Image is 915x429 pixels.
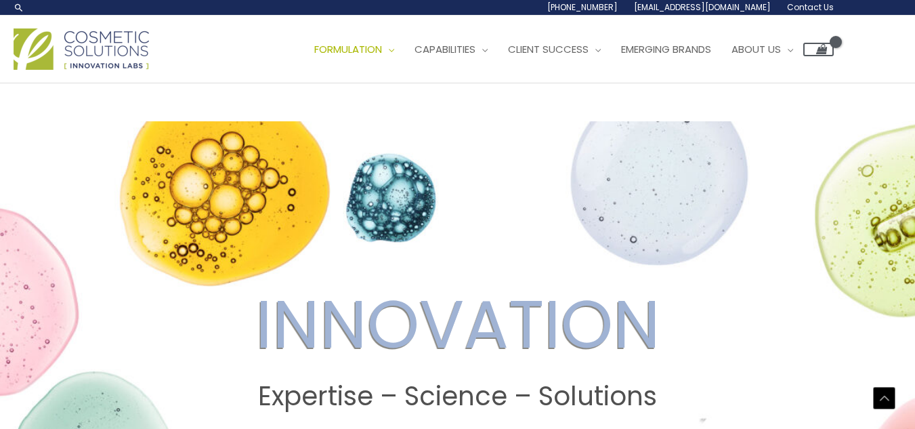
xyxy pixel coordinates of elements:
[14,28,149,70] img: Cosmetic Solutions Logo
[404,29,498,70] a: Capabilities
[611,29,721,70] a: Emerging Brands
[721,29,803,70] a: About Us
[621,42,711,56] span: Emerging Brands
[508,42,589,56] span: Client Success
[14,2,24,13] a: Search icon link
[803,43,834,56] a: View Shopping Cart, empty
[13,381,902,412] h2: Expertise – Science – Solutions
[731,42,781,56] span: About Us
[498,29,611,70] a: Client Success
[314,42,382,56] span: Formulation
[547,1,618,13] span: [PHONE_NUMBER]
[13,285,902,365] h2: INNOVATION
[634,1,771,13] span: [EMAIL_ADDRESS][DOMAIN_NAME]
[294,29,834,70] nav: Site Navigation
[304,29,404,70] a: Formulation
[787,1,834,13] span: Contact Us
[414,42,475,56] span: Capabilities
